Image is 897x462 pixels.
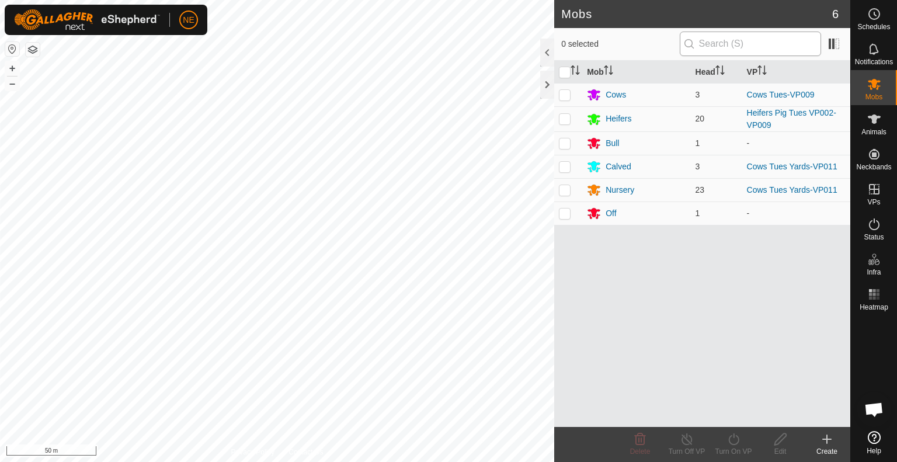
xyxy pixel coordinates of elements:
span: Heatmap [860,304,888,311]
span: Status [864,234,884,241]
div: Create [804,446,850,457]
a: Help [851,426,897,459]
div: Cows [606,89,626,101]
a: Heifers Pig Tues VP002-VP009 [747,108,836,130]
td: - [742,202,850,225]
div: Calved [606,161,631,173]
div: Heifers [606,113,631,125]
div: Off [606,207,616,220]
a: Privacy Policy [231,447,275,457]
button: Map Layers [26,43,40,57]
img: Gallagher Logo [14,9,160,30]
p-sorticon: Activate to sort [604,67,613,77]
button: + [5,61,19,75]
h2: Mobs [561,7,832,21]
div: Turn Off VP [663,446,710,457]
span: 1 [696,138,700,148]
span: Schedules [857,23,890,30]
div: Nursery [606,184,634,196]
th: VP [742,61,850,84]
span: NE [183,14,194,26]
span: Delete [630,447,651,456]
span: 1 [696,209,700,218]
span: 23 [696,185,705,194]
span: Help [867,447,881,454]
p-sorticon: Activate to sort [715,67,725,77]
span: 3 [696,162,700,171]
input: Search (S) [680,32,821,56]
span: Animals [861,128,886,136]
span: 0 selected [561,38,679,50]
td: - [742,131,850,155]
button: – [5,77,19,91]
a: Open chat [857,392,892,427]
span: Notifications [855,58,893,65]
button: Reset Map [5,42,19,56]
span: 20 [696,114,705,123]
a: Cows Tues-VP009 [747,90,815,99]
span: VPs [867,199,880,206]
a: Cows Tues Yards-VP011 [747,162,837,171]
p-sorticon: Activate to sort [757,67,767,77]
div: Bull [606,137,619,150]
p-sorticon: Activate to sort [571,67,580,77]
span: Mobs [865,93,882,100]
a: Cows Tues Yards-VP011 [747,185,837,194]
span: 6 [832,5,839,23]
span: 3 [696,90,700,99]
a: Contact Us [288,447,323,457]
span: Infra [867,269,881,276]
th: Mob [582,61,690,84]
span: Neckbands [856,164,891,171]
div: Turn On VP [710,446,757,457]
div: Edit [757,446,804,457]
th: Head [691,61,742,84]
